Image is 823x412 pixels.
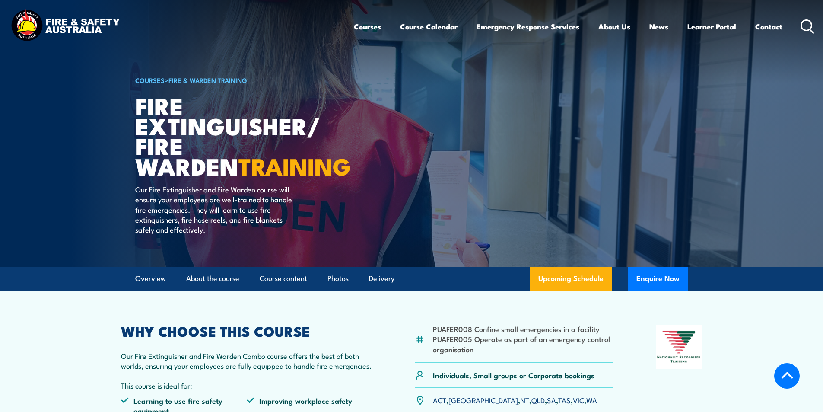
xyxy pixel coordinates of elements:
[433,324,614,334] li: PUAFER008 Confine small emergencies in a facility
[649,15,668,38] a: News
[598,15,630,38] a: About Us
[260,267,307,290] a: Course content
[558,395,571,405] a: TAS
[530,267,612,291] a: Upcoming Schedule
[400,15,458,38] a: Course Calendar
[121,351,373,371] p: Our Fire Extinguisher and Fire Warden Combo course offers the best of both worlds, ensuring your ...
[433,370,594,380] p: Individuals, Small groups or Corporate bookings
[433,395,597,405] p: , , , , , , ,
[121,325,373,337] h2: WHY CHOOSE THIS COURSE
[135,184,293,235] p: Our Fire Extinguisher and Fire Warden course will ensure your employees are well-trained to handl...
[238,147,351,183] strong: TRAINING
[433,395,446,405] a: ACT
[327,267,349,290] a: Photos
[755,15,782,38] a: Contact
[448,395,518,405] a: [GEOGRAPHIC_DATA]
[354,15,381,38] a: Courses
[573,395,584,405] a: VIC
[656,325,702,369] img: Nationally Recognised Training logo.
[628,267,688,291] button: Enquire Now
[135,75,165,85] a: COURSES
[547,395,556,405] a: SA
[586,395,597,405] a: WA
[433,334,614,354] li: PUAFER005 Operate as part of an emergency control organisation
[531,395,545,405] a: QLD
[369,267,394,290] a: Delivery
[687,15,736,38] a: Learner Portal
[186,267,239,290] a: About the course
[477,15,579,38] a: Emergency Response Services
[121,380,373,390] p: This course is ideal for:
[168,75,247,85] a: Fire & Warden Training
[135,95,349,176] h1: Fire Extinguisher/ Fire Warden
[520,395,529,405] a: NT
[135,75,349,85] h6: >
[135,267,166,290] a: Overview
